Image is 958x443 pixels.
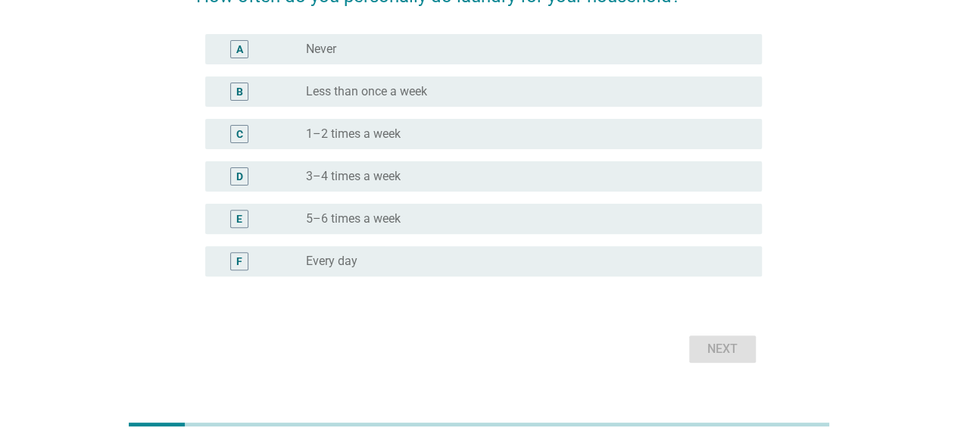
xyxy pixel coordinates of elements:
[306,211,401,226] label: 5–6 times a week
[306,126,401,142] label: 1–2 times a week
[306,169,401,184] label: 3–4 times a week
[236,253,242,269] div: F
[236,83,243,99] div: B
[236,168,243,184] div: D
[236,126,243,142] div: C
[306,84,427,99] label: Less than once a week
[306,42,336,57] label: Never
[236,41,243,57] div: A
[306,254,357,269] label: Every day
[236,211,242,226] div: E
